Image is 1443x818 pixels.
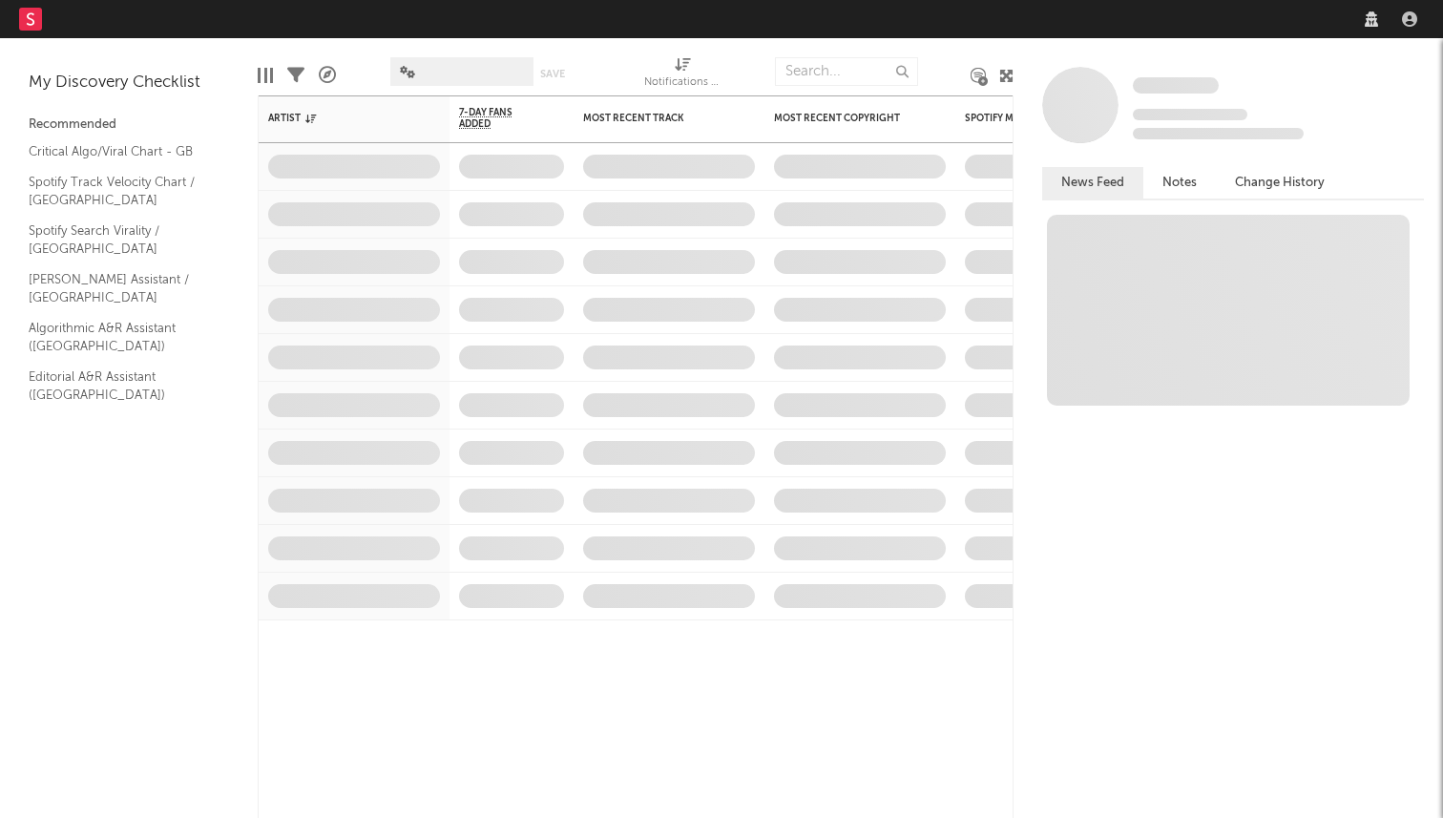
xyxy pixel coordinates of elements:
[965,113,1108,124] div: Spotify Monthly Listeners
[1133,109,1247,120] span: Tracking Since: [DATE]
[1133,76,1219,95] a: Some Artist
[774,113,917,124] div: Most Recent Copyright
[644,72,721,94] div: Notifications (Artist)
[540,69,565,79] button: Save
[258,48,273,103] div: Edit Columns
[583,113,726,124] div: Most Recent Track
[1143,167,1216,199] button: Notes
[29,367,210,406] a: Editorial A&R Assistant ([GEOGRAPHIC_DATA])
[775,57,918,86] input: Search...
[1133,128,1304,139] span: 0 fans last week
[644,48,721,103] div: Notifications (Artist)
[29,318,210,357] a: Algorithmic A&R Assistant ([GEOGRAPHIC_DATA])
[319,48,336,103] div: A&R Pipeline
[1133,77,1219,94] span: Some Artist
[29,172,210,211] a: Spotify Track Velocity Chart / [GEOGRAPHIC_DATA]
[268,113,411,124] div: Artist
[29,220,210,260] a: Spotify Search Virality / [GEOGRAPHIC_DATA]
[1216,167,1344,199] button: Change History
[29,269,210,308] a: [PERSON_NAME] Assistant / [GEOGRAPHIC_DATA]
[1042,167,1143,199] button: News Feed
[459,107,535,130] span: 7-Day Fans Added
[29,141,210,162] a: Critical Algo/Viral Chart - GB
[287,48,304,103] div: Filters
[29,114,229,136] div: Recommended
[29,72,229,94] div: My Discovery Checklist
